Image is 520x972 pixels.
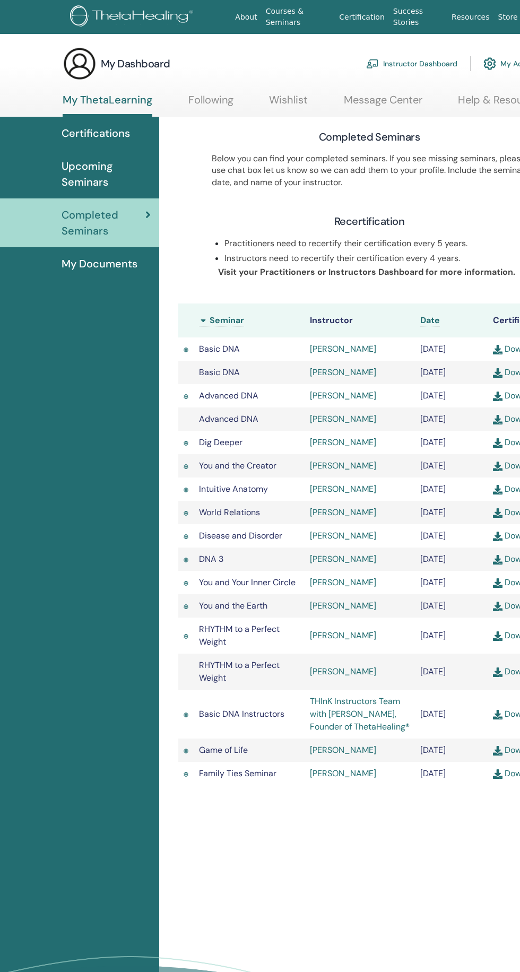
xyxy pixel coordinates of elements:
[493,631,502,641] img: download.svg
[199,483,268,494] span: Intuitive Anatomy
[310,367,376,378] a: [PERSON_NAME]
[310,507,376,518] a: [PERSON_NAME]
[335,7,388,27] a: Certification
[184,771,188,778] img: Active Certificate
[415,454,488,478] td: [DATE]
[184,748,188,754] img: Active Certificate
[199,744,248,756] span: Game of Life
[199,437,242,448] span: Dig Deeper
[62,158,151,190] span: Upcoming Seminars
[305,303,415,337] th: Instructor
[415,337,488,361] td: [DATE]
[493,485,502,494] img: download.svg
[199,623,280,647] span: RHYTHM to a Perfect Weight
[310,600,376,611] a: [PERSON_NAME]
[310,343,376,354] a: [PERSON_NAME]
[420,315,440,326] a: Date
[310,530,376,541] a: [PERSON_NAME]
[493,555,502,565] img: download.svg
[493,415,502,424] img: download.svg
[415,478,488,501] td: [DATE]
[415,384,488,407] td: [DATE]
[366,52,457,75] a: Instructor Dashboard
[493,667,502,677] img: download.svg
[310,630,376,641] a: [PERSON_NAME]
[199,708,284,719] span: Basic DNA Instructors
[199,768,276,779] span: Family Ties Seminar
[262,2,335,32] a: Courses & Seminars
[188,93,233,114] a: Following
[415,361,488,384] td: [DATE]
[415,654,488,690] td: [DATE]
[269,93,308,114] a: Wishlist
[62,207,145,239] span: Completed Seminars
[366,59,379,68] img: chalkboard-teacher.svg
[184,557,188,563] img: Active Certificate
[483,55,496,73] img: cog.svg
[62,125,130,141] span: Certifications
[310,460,376,471] a: [PERSON_NAME]
[184,711,188,718] img: Active Certificate
[415,594,488,618] td: [DATE]
[493,532,502,541] img: download.svg
[493,438,502,448] img: download.svg
[184,603,188,610] img: Active Certificate
[493,345,502,354] img: download.svg
[415,739,488,762] td: [DATE]
[70,5,197,29] img: logo.png
[199,367,240,378] span: Basic DNA
[199,530,282,541] span: Disease and Disorder
[218,266,515,277] b: Visit your Practitioners or Instructors Dashboard for more information.
[63,93,152,117] a: My ThetaLearning
[199,553,223,565] span: DNA 3
[184,580,188,587] img: Active Certificate
[447,7,494,27] a: Resources
[310,437,376,448] a: [PERSON_NAME]
[62,256,137,272] span: My Documents
[63,47,97,81] img: generic-user-icon.jpg
[184,533,188,540] img: Active Certificate
[344,93,422,114] a: Message Center
[199,413,258,424] span: Advanced DNA
[199,507,260,518] span: World Relations
[493,769,502,779] img: download.svg
[199,600,267,611] span: You and the Earth
[310,696,410,732] a: THInK Instructors Team with [PERSON_NAME], Founder of ThetaHealing®
[415,548,488,571] td: [DATE]
[415,501,488,524] td: [DATE]
[493,392,502,401] img: download.svg
[310,413,376,424] a: [PERSON_NAME]
[310,390,376,401] a: [PERSON_NAME]
[415,690,488,739] td: [DATE]
[184,463,188,470] img: Active Certificate
[415,571,488,594] td: [DATE]
[493,578,502,588] img: download.svg
[493,602,502,611] img: download.svg
[493,746,502,756] img: download.svg
[101,56,170,71] h3: My Dashboard
[184,440,188,447] img: Active Certificate
[184,393,188,400] img: Active Certificate
[199,577,296,588] span: You and Your Inner Circle
[184,633,188,640] img: Active Certificate
[415,618,488,654] td: [DATE]
[199,343,240,354] span: Basic DNA
[199,659,280,683] span: RHYTHM to a Perfect Weight
[310,666,376,677] a: [PERSON_NAME]
[415,524,488,548] td: [DATE]
[334,214,404,229] h3: Recertification
[493,710,502,719] img: download.svg
[310,483,376,494] a: [PERSON_NAME]
[493,462,502,471] img: download.svg
[199,390,258,401] span: Advanced DNA
[493,368,502,378] img: download.svg
[231,7,261,27] a: About
[493,508,502,518] img: download.svg
[415,407,488,431] td: [DATE]
[310,744,376,756] a: [PERSON_NAME]
[184,346,188,353] img: Active Certificate
[184,487,188,493] img: Active Certificate
[415,762,488,785] td: [DATE]
[319,129,420,144] h3: Completed Seminars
